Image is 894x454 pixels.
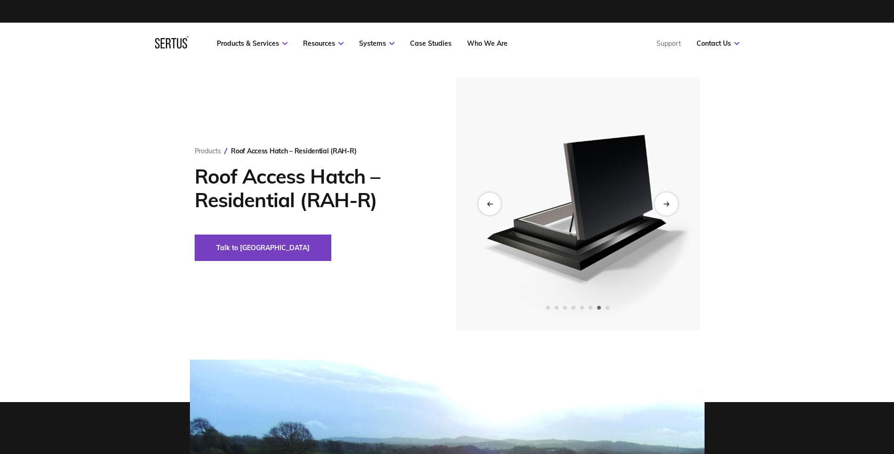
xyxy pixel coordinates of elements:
[478,193,501,215] div: Previous slide
[555,306,558,310] span: Go to slide 2
[563,306,567,310] span: Go to slide 3
[724,345,894,454] iframe: Chat Widget
[410,39,451,48] a: Case Studies
[217,39,287,48] a: Products & Services
[546,306,550,310] span: Go to slide 1
[467,39,508,48] a: Who We Are
[697,39,739,48] a: Contact Us
[655,192,678,215] div: Next slide
[195,165,428,212] h1: Roof Access Hatch – Residential (RAH-R)
[195,235,331,261] button: Talk to [GEOGRAPHIC_DATA]
[359,39,394,48] a: Systems
[656,39,681,48] a: Support
[303,39,344,48] a: Resources
[195,147,221,155] a: Products
[606,306,609,310] span: Go to slide 8
[589,306,592,310] span: Go to slide 6
[580,306,584,310] span: Go to slide 5
[572,306,575,310] span: Go to slide 4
